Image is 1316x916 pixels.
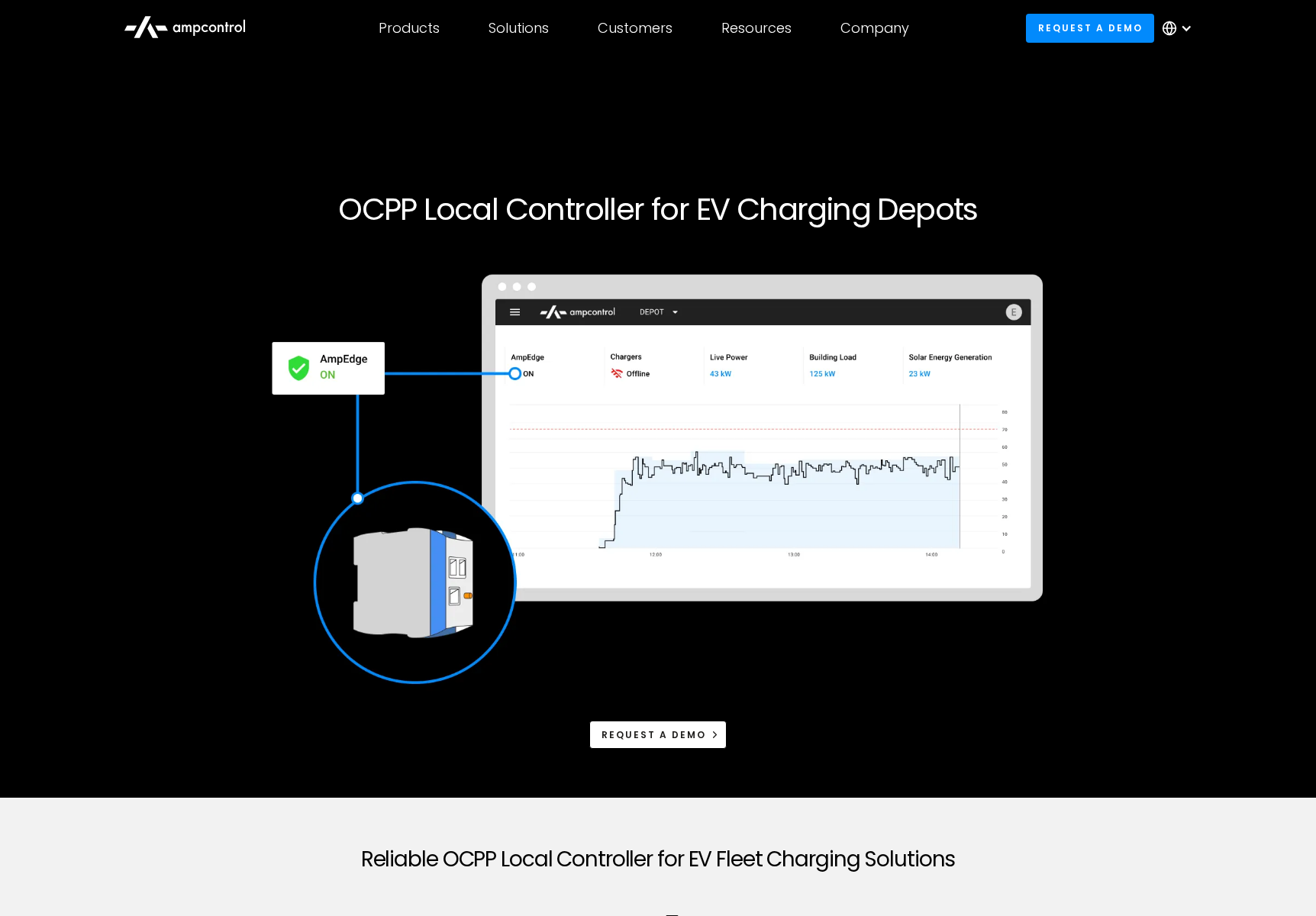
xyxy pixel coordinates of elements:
[598,20,673,37] div: Customers
[1026,14,1154,42] a: Request a demo
[589,721,727,749] a: Request a demo
[489,20,549,37] div: Solutions
[721,20,792,37] div: Resources
[379,20,440,37] div: Products
[194,191,1122,227] h1: OCPP Local Controller for EV Charging Depots
[840,20,909,37] div: Company
[602,728,706,742] div: Request a demo
[255,847,1061,872] h2: Reliable OCPP Local Controller for EV Fleet Charging Solutions
[263,264,1053,695] img: AmpEdge an OCPP local controller for on-site ev charging depots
